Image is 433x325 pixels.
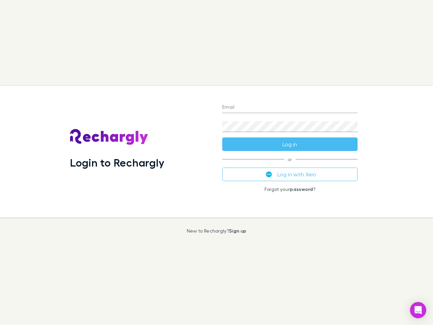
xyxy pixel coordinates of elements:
button: Log in with Xero [222,168,358,181]
a: password [290,186,313,192]
a: Sign up [229,228,246,234]
p: Forgot your ? [222,187,358,192]
img: Xero's logo [266,171,272,177]
p: New to Rechargly? [187,228,247,234]
h1: Login to Rechargly [70,156,164,169]
button: Log in [222,137,358,151]
img: Rechargly's Logo [70,129,149,145]
div: Open Intercom Messenger [410,302,426,318]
